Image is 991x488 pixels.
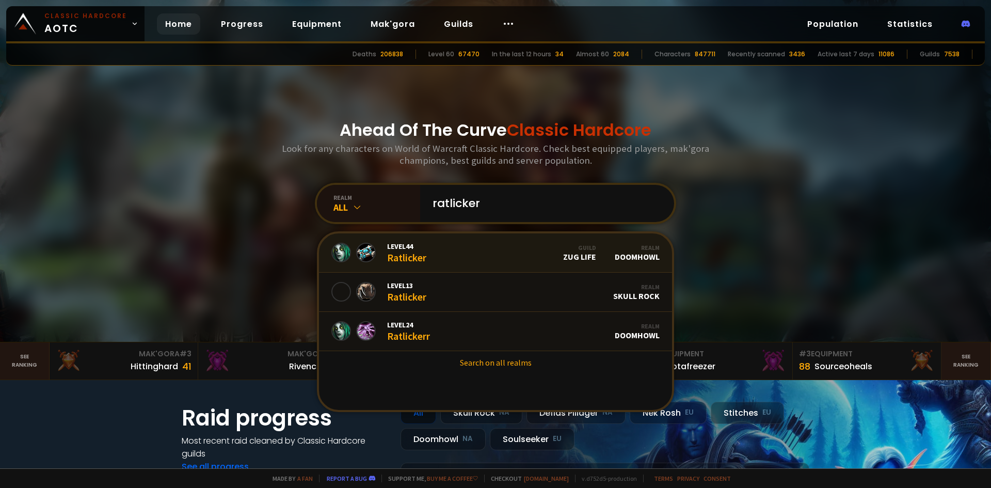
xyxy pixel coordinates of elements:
[198,342,347,380] a: Mak'Gora#2Rivench100
[428,50,454,59] div: Level 60
[555,50,564,59] div: 34
[944,50,960,59] div: 7538
[440,402,522,424] div: Skull Rock
[333,194,420,201] div: realm
[182,359,191,373] div: 41
[327,475,367,482] a: Report a bug
[381,475,478,482] span: Support me,
[204,349,340,359] div: Mak'Gora
[387,320,430,342] div: Ratlickerr
[284,13,350,35] a: Equipment
[44,11,127,21] small: Classic Hardcore
[490,428,574,450] div: Soulseeker
[602,407,613,418] small: NA
[615,322,660,330] div: Realm
[879,13,941,35] a: Statistics
[157,13,200,35] a: Home
[387,242,426,251] span: Level 44
[213,13,271,35] a: Progress
[615,244,660,262] div: Doomhowl
[182,402,388,434] h1: Raid progress
[878,50,894,59] div: 11086
[380,50,403,59] div: 206838
[278,143,713,166] h3: Look for any characters on World of Warcraft Classic Hardcore. Check best equipped players, mak'g...
[387,242,426,264] div: Ratlicker
[289,360,322,373] div: Rivench
[401,428,486,450] div: Doomhowl
[711,402,784,424] div: Stitches
[704,475,731,482] a: Consent
[319,273,672,312] a: Level13RatlickerRealmSkull Rock
[436,13,482,35] a: Guilds
[6,6,145,41] a: Classic HardcoreAOTC
[340,118,651,143] h1: Ahead Of The Curve
[524,475,569,482] a: [DOMAIN_NAME]
[387,281,426,290] span: Level 13
[685,407,694,418] small: EU
[131,360,178,373] div: Hittinghard
[387,320,430,329] span: Level 24
[654,475,673,482] a: Terms
[654,50,691,59] div: Characters
[613,283,660,291] div: Realm
[319,312,672,351] a: Level24RatlickerrRealmDoomhowl
[677,475,699,482] a: Privacy
[319,351,672,374] a: Search on all realms
[180,349,191,359] span: # 3
[695,50,715,59] div: 847711
[793,342,941,380] a: #3Equipment88Sourceoheals
[799,13,867,35] a: Population
[615,322,660,340] div: Doomhowl
[644,342,793,380] a: #2Equipment88Notafreezer
[630,402,707,424] div: Nek'Rosh
[362,13,423,35] a: Mak'gora
[492,50,551,59] div: In the last 12 hours
[575,475,637,482] span: v. d752d5 - production
[458,50,479,59] div: 67470
[941,342,991,380] a: Seeranking
[526,402,626,424] div: Defias Pillager
[728,50,785,59] div: Recently scanned
[613,283,660,301] div: Skull Rock
[484,475,569,482] span: Checkout
[182,434,388,460] h4: Most recent raid cleaned by Classic Hardcore guilds
[650,349,786,359] div: Equipment
[666,360,715,373] div: Notafreezer
[814,360,872,373] div: Sourceoheals
[799,349,811,359] span: # 3
[387,281,426,303] div: Ratlicker
[401,402,436,424] div: All
[319,233,672,273] a: Level44RatlickerGuildZug LifeRealmDoomhowl
[613,50,629,59] div: 2084
[266,475,313,482] span: Made by
[297,475,313,482] a: a fan
[182,461,249,473] a: See all progress
[799,359,810,373] div: 88
[462,434,473,444] small: NA
[499,407,509,418] small: NA
[576,50,609,59] div: Almost 60
[56,349,191,359] div: Mak'Gora
[563,244,596,251] div: Guild
[50,342,198,380] a: Mak'Gora#3Hittinghard41
[353,50,376,59] div: Deaths
[553,434,562,444] small: EU
[44,11,127,36] span: AOTC
[615,244,660,251] div: Realm
[563,244,596,262] div: Zug Life
[426,185,662,222] input: Search a character...
[789,50,805,59] div: 3436
[507,118,651,141] span: Classic Hardcore
[333,201,420,213] div: All
[920,50,940,59] div: Guilds
[818,50,874,59] div: Active last 7 days
[799,349,935,359] div: Equipment
[427,475,478,482] a: Buy me a coffee
[762,407,771,418] small: EU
